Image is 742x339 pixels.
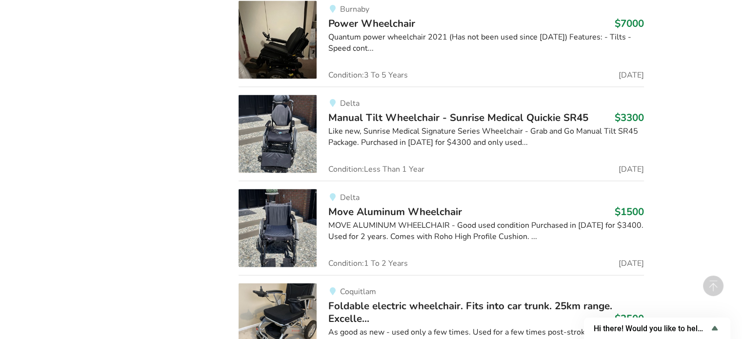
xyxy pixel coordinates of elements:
[239,95,317,173] img: mobility-manual tilt wheelchair - sunrise medical quickie sr45
[328,32,644,54] div: Quantum power wheelchair 2021 (Has not been used since [DATE]) Features: - Tilts - Speed cont...
[328,205,462,219] span: Move Aluminum Wheelchair
[328,71,408,79] span: Condition: 3 To 5 Years
[615,205,644,218] h3: $1500
[619,259,644,267] span: [DATE]
[619,71,644,79] span: [DATE]
[239,181,644,275] a: mobility-move aluminum wheelchairDeltaMove Aluminum Wheelchair$1500MOVE ALUMINUM WHEELCHAIR - Goo...
[239,189,317,267] img: mobility-move aluminum wheelchair
[619,165,644,173] span: [DATE]
[328,299,612,325] span: Foldable electric wheelchair. Fits into car trunk. 25km range. Excelle...
[340,286,376,297] span: Coquitlam
[328,17,415,30] span: Power Wheelchair
[239,1,317,79] img: mobility-power wheelchair
[340,192,359,203] span: Delta
[615,111,644,124] h3: $3300
[615,17,644,30] h3: $7000
[594,324,709,333] span: Hi there! Would you like to help us improve AssistList?
[594,322,721,334] button: Show survey - Hi there! Would you like to help us improve AssistList?
[328,220,644,242] div: MOVE ALUMINUM WHEELCHAIR - Good used condition Purchased in [DATE] for $3400. Used for 2 years. C...
[615,312,644,325] h3: $2500
[328,126,644,148] div: Like new, Sunrise Medical Signature Series Wheelchair - Grab and Go Manual Tilt SR45 Package. Pur...
[340,4,369,15] span: Burnaby
[328,111,588,124] span: Manual Tilt Wheelchair - Sunrise Medical Quickie SR45
[239,87,644,181] a: mobility-manual tilt wheelchair - sunrise medical quickie sr45DeltaManual Tilt Wheelchair - Sunri...
[328,259,408,267] span: Condition: 1 To 2 Years
[340,98,359,109] span: Delta
[328,165,424,173] span: Condition: Less Than 1 Year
